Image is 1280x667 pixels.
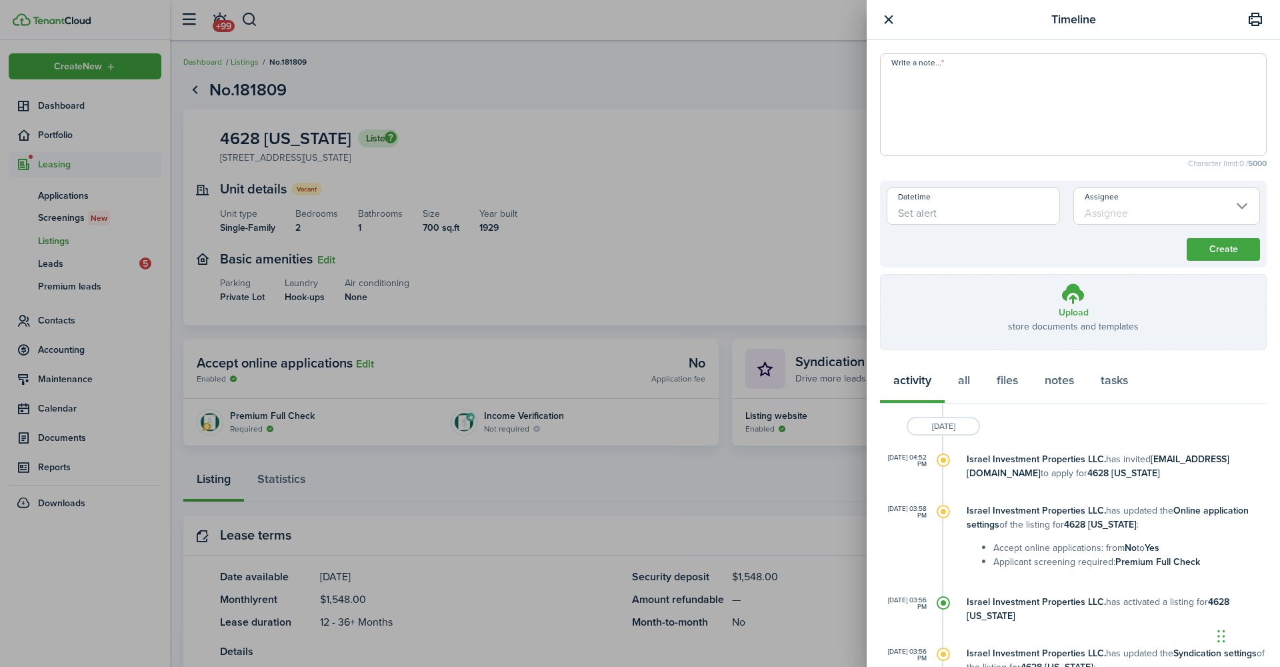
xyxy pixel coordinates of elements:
[880,159,1267,167] small: Character limit: 0 /
[887,187,1060,225] input: Set alert
[880,506,927,519] div: [DATE] 03:58 PM
[907,417,980,436] div: [DATE]
[967,646,1106,660] b: Israel Investment Properties LLC.
[1213,603,1280,667] iframe: Chat Widget
[1187,238,1260,261] button: Create
[967,504,1106,518] b: Israel Investment Properties LLC.
[1248,157,1267,169] b: 5000
[880,454,927,468] div: [DATE] 04:52 PM
[1031,364,1087,404] button: notes
[880,597,927,610] div: [DATE] 03:56 PM
[1008,319,1139,333] p: store documents and templates
[967,452,1106,466] b: Israel Investment Properties LLC.
[1125,541,1137,555] b: No
[983,364,1031,404] button: files
[967,504,1267,532] p: has updated the of the listing for :
[967,595,1106,609] b: Israel Investment Properties LLC.
[1115,555,1200,569] b: Premium Full Check
[1244,9,1267,31] button: Print
[1051,11,1096,29] span: Timeline
[967,595,1229,623] b: 4628 [US_STATE]
[993,555,1267,569] li: Applicant screening required:
[967,504,1249,532] b: Online application settings
[1217,616,1225,656] div: Drag
[1087,364,1141,404] button: tasks
[967,452,1229,480] b: [EMAIL_ADDRESS][DOMAIN_NAME]
[1059,305,1089,319] h3: Upload
[880,11,897,28] button: Close modal
[1145,541,1159,555] b: Yes
[880,648,927,662] div: [DATE] 03:56 PM
[967,595,1267,623] p: has activated a listing for
[967,452,1267,480] p: has invited to apply for
[1064,518,1137,532] b: 4628 [US_STATE]
[945,364,983,404] button: all
[1087,466,1160,480] b: 4628 [US_STATE]
[1073,187,1260,225] input: Assignee
[993,541,1267,555] li: Accept online applications: from to
[1173,646,1257,660] b: Syndication settings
